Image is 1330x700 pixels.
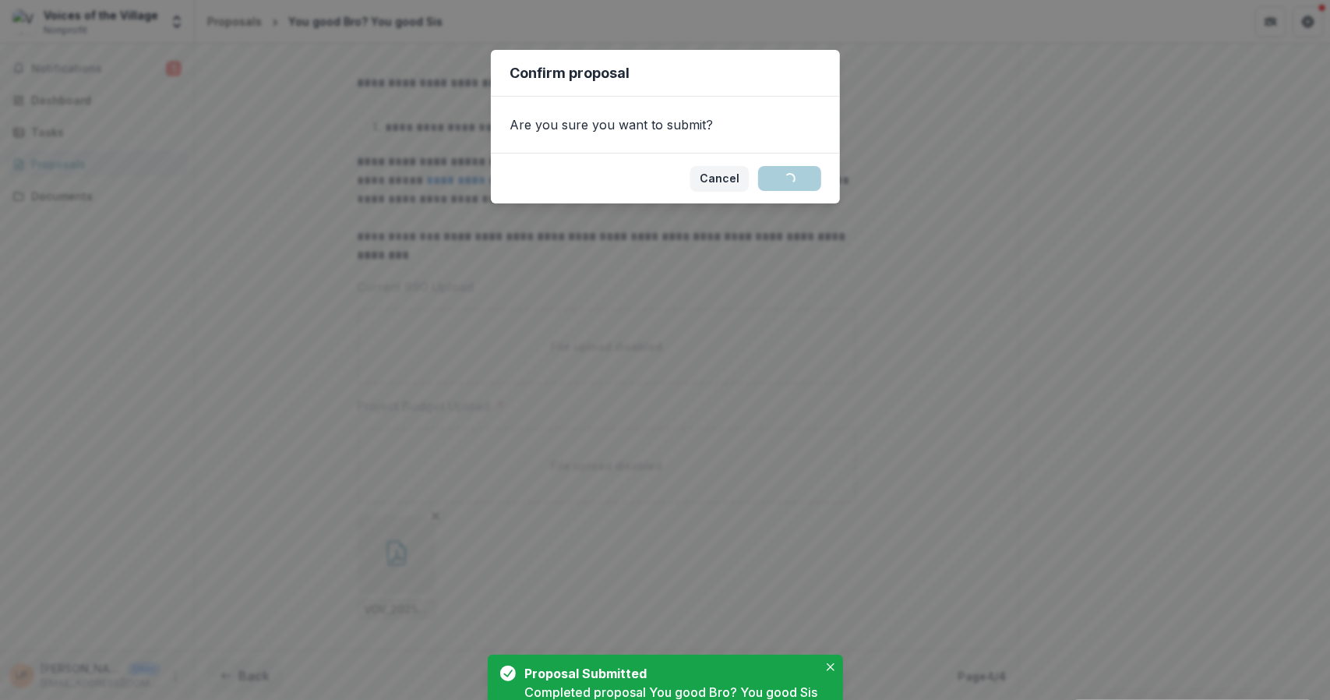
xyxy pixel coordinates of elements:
[491,50,840,97] header: Confirm proposal
[690,166,748,191] button: Cancel
[821,658,840,677] button: Close
[491,97,840,153] div: Are you sure you want to submit?
[525,664,812,683] div: Proposal Submitted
